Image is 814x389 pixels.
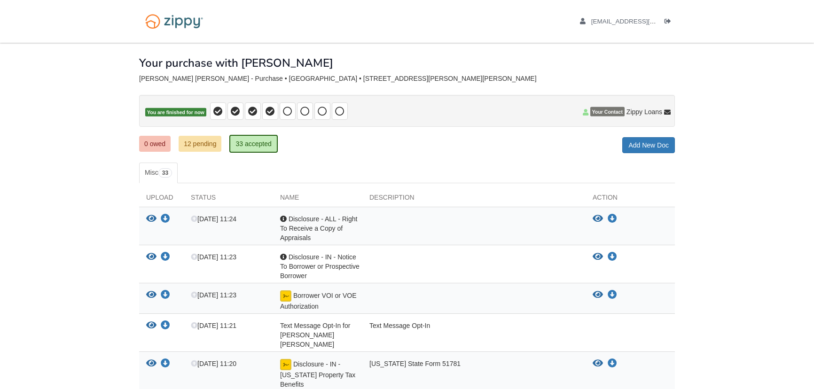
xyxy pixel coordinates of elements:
button: View Disclosure - IN - Indiana Property Tax Benefits [593,359,603,368]
div: Action [586,193,675,207]
span: Borrower VOI or VOE Authorization [280,292,356,310]
span: You are finished for now [145,108,206,117]
a: Misc [139,163,178,183]
a: 12 pending [179,136,221,152]
div: [US_STATE] State Form 51781 [362,359,586,389]
a: Download Disclosure - IN - Notice To Borrower or Prospective Borrower [161,254,170,261]
button: View Borrower VOI or VOE Authorization [146,290,157,300]
a: Download Text Message Opt-In for Neil Alexander Jackson [161,322,170,330]
button: View Disclosure - IN - Indiana Property Tax Benefits [146,359,157,369]
a: Download Disclosure - ALL - Right To Receive a Copy of Appraisals [161,216,170,223]
button: View Disclosure - IN - Notice To Borrower or Prospective Borrower [593,252,603,262]
a: Log out [665,18,675,27]
img: Logo [139,9,209,33]
div: Status [184,193,273,207]
div: Upload [139,193,184,207]
a: Download Disclosure - IN - Notice To Borrower or Prospective Borrower [608,253,617,261]
button: View Disclosure - IN - Notice To Borrower or Prospective Borrower [146,252,157,262]
img: Document accepted [280,290,291,302]
a: Add New Doc [622,137,675,153]
a: 33 accepted [229,135,277,153]
a: Download Borrower VOI or VOE Authorization [161,292,170,299]
span: Your Contact [590,107,625,117]
span: [DATE] 11:23 [191,291,236,299]
span: Text Message Opt-In for [PERSON_NAME] [PERSON_NAME] [280,322,350,348]
span: Disclosure - IN - [US_STATE] Property Tax Benefits [280,360,355,388]
a: edit profile [580,18,699,27]
a: Download Disclosure - IN - Indiana Property Tax Benefits [608,360,617,367]
span: [DATE] 11:23 [191,253,236,261]
button: View Borrower VOI or VOE Authorization [593,290,603,300]
span: lpj6481@gmail.com [591,18,699,25]
div: Text Message Opt-In [362,321,586,349]
img: Document accepted [280,359,291,370]
h1: Your purchase with [PERSON_NAME] [139,57,333,69]
span: [DATE] 11:24 [191,215,236,223]
div: [PERSON_NAME] [PERSON_NAME] - Purchase • [GEOGRAPHIC_DATA] • [STREET_ADDRESS][PERSON_NAME][PERSON... [139,75,675,83]
a: Download Disclosure - IN - Indiana Property Tax Benefits [161,360,170,368]
div: Description [362,193,586,207]
span: 33 [158,168,172,178]
span: Disclosure - IN - Notice To Borrower or Prospective Borrower [280,253,360,280]
a: Download Disclosure - ALL - Right To Receive a Copy of Appraisals [608,215,617,223]
div: Name [273,193,362,207]
a: 0 owed [139,136,171,152]
span: [DATE] 11:21 [191,322,236,329]
span: Disclosure - ALL - Right To Receive a Copy of Appraisals [280,215,357,241]
button: View Disclosure - ALL - Right To Receive a Copy of Appraisals [146,214,157,224]
button: View Text Message Opt-In for Neil Alexander Jackson [146,321,157,331]
button: View Disclosure - ALL - Right To Receive a Copy of Appraisals [593,214,603,224]
span: Zippy Loans [626,107,662,117]
a: Download Borrower VOI or VOE Authorization [608,291,617,299]
span: [DATE] 11:20 [191,360,236,367]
